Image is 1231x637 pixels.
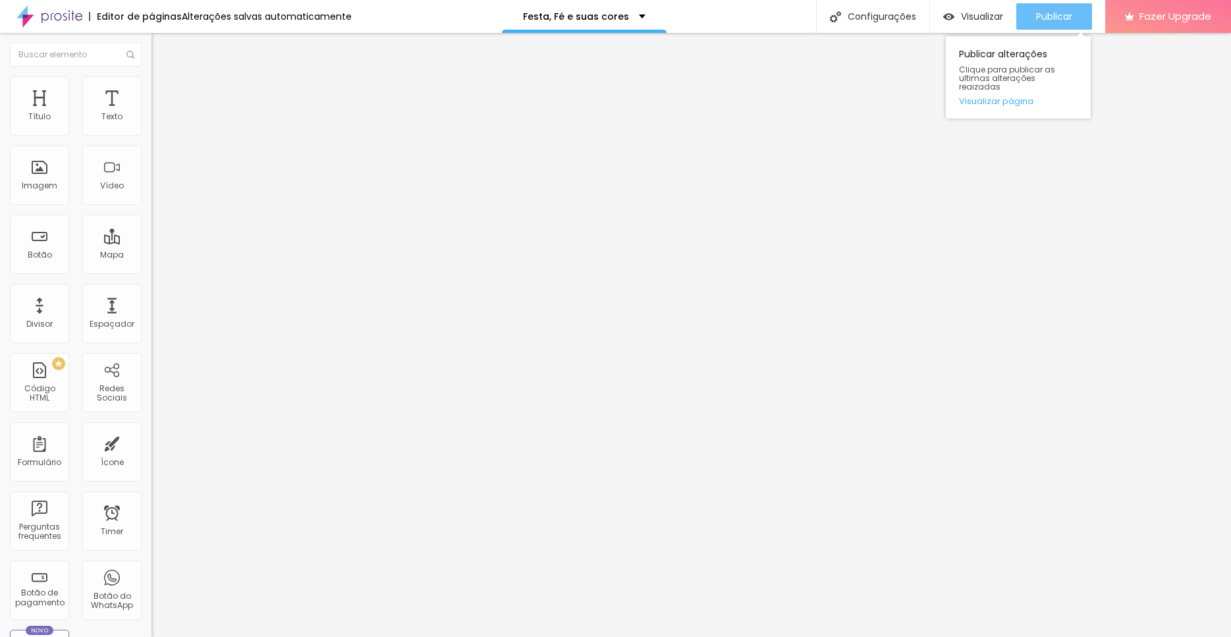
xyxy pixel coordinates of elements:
[10,43,142,67] input: Buscar elemento
[182,12,352,21] div: Alterações salvas automaticamente
[830,11,841,22] img: Icone
[18,458,61,467] div: Formulário
[523,12,629,21] p: Festa, Fé e suas cores
[1016,3,1092,30] button: Publicar
[959,97,1078,105] a: Visualizar página
[101,112,123,121] div: Texto
[28,250,52,260] div: Botão
[100,250,124,260] div: Mapa
[100,181,124,190] div: Vídeo
[86,384,138,403] div: Redes Sociais
[930,3,1016,30] button: Visualizar
[151,33,1231,637] iframe: Editor
[13,384,65,403] div: Código HTML
[1036,11,1072,22] span: Publicar
[126,51,134,59] img: Icone
[13,522,65,541] div: Perguntas frequentes
[961,11,1003,22] span: Visualizar
[959,65,1078,92] span: Clique para publicar as ultimas alterações reaizadas
[101,527,123,536] div: Timer
[86,592,138,611] div: Botão do WhatsApp
[946,36,1091,119] div: Publicar alterações
[22,181,57,190] div: Imagem
[101,458,124,467] div: Ícone
[26,626,54,635] div: Novo
[943,11,954,22] img: view-1.svg
[90,319,134,329] div: Espaçador
[26,319,53,329] div: Divisor
[13,588,65,607] div: Botão de pagamento
[1139,11,1211,22] span: Fazer Upgrade
[89,12,182,21] div: Editor de páginas
[28,112,51,121] div: Título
